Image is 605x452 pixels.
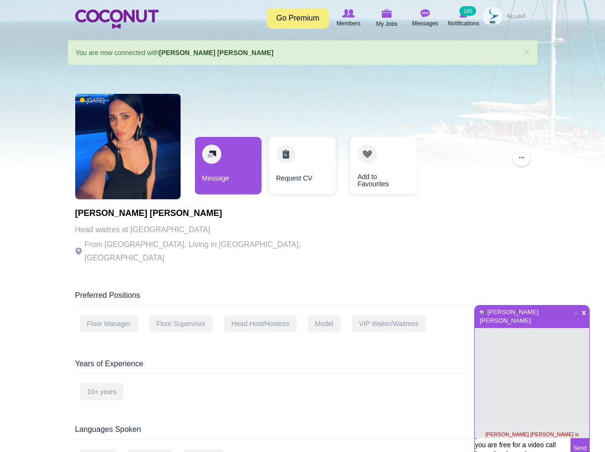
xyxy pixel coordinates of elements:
a: My Jobs My Jobs [368,7,406,30]
div: 3 / 3 [343,137,410,199]
div: You are now connected with [68,40,537,65]
div: [PERSON_NAME] [PERSON_NAME] is currently offline. [475,430,589,438]
div: Preferred Positions [75,290,530,305]
img: Messages [421,9,430,18]
a: Messages Messages [406,7,445,29]
div: Years of Experience [75,359,530,374]
p: From [GEOGRAPHIC_DATA], Living in [GEOGRAPHIC_DATA], [GEOGRAPHIC_DATA] [75,238,339,265]
div: Head Host/Hostess [224,315,297,332]
div: 2 / 3 [269,137,336,199]
img: Browse Members [342,9,354,18]
span: Messages [412,19,438,28]
a: العربية [502,7,530,26]
img: Notifications [459,9,468,18]
a: [PERSON_NAME] [PERSON_NAME] [479,308,538,325]
p: Head waitres at [GEOGRAPHIC_DATA] [75,223,339,237]
span: Notifications [448,19,479,28]
img: My Jobs [382,9,392,18]
div: Floor Supervisor [149,315,213,332]
div: Languages Spoken [75,424,530,440]
div: 1 / 3 [194,137,262,199]
small: 185 [459,6,476,16]
div: VIP Waiter/Waitress [352,315,426,332]
span: Minimize [572,307,580,313]
img: Home [75,10,159,29]
span: Members [336,19,360,28]
div: 10+ years [80,383,124,400]
a: Request CV [269,137,336,194]
a: × [524,47,530,57]
a: Notifications Notifications 185 [445,7,483,29]
h1: [PERSON_NAME] [PERSON_NAME] [75,209,339,218]
a: [PERSON_NAME] [PERSON_NAME] [159,49,274,56]
a: Browse Members Members [330,7,368,29]
span: [DATE] [80,97,105,105]
span: Close [580,308,588,315]
span: My Jobs [376,19,398,29]
button: ... [513,149,530,166]
div: Floor Manager [80,315,138,332]
a: Add to Favourites [350,137,417,194]
a: Go Premium [267,8,329,29]
div: Model [308,315,341,332]
a: Message [194,137,262,194]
